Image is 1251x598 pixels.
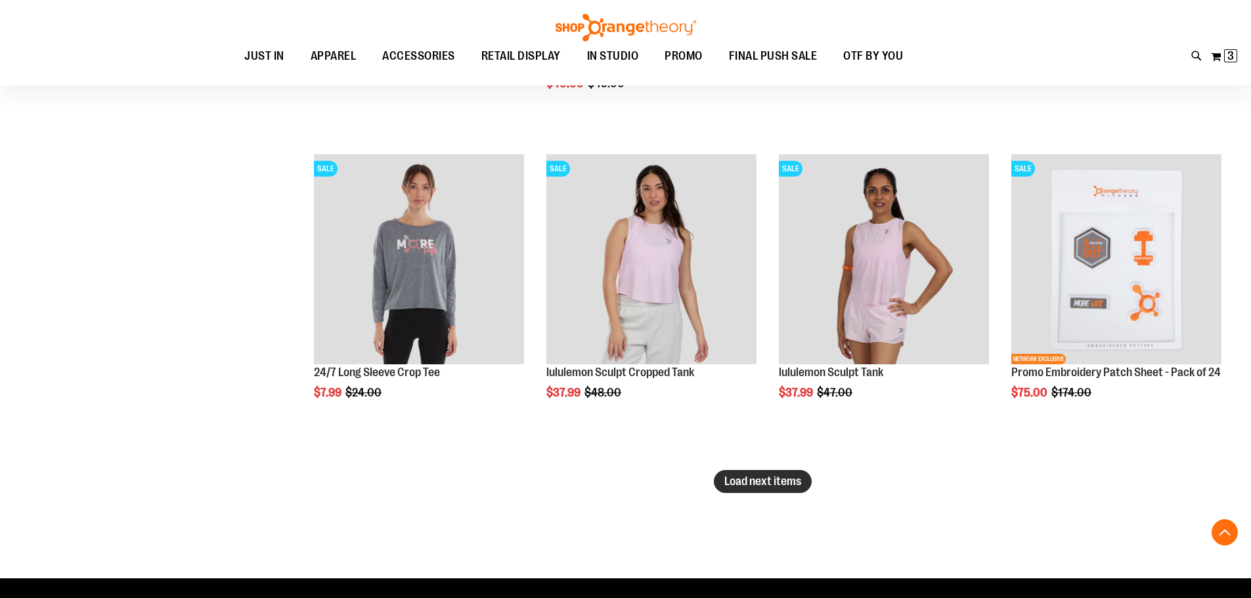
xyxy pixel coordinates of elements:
a: JUST IN [231,41,297,72]
a: Product image for 24/7 Long Sleeve Crop TeeSALE [314,154,524,366]
span: SALE [546,161,570,177]
img: Main Image of 1538347 [779,154,989,364]
span: $75.00 [1011,386,1049,399]
a: lululemon Sculpt Cropped TankSALE [546,154,757,366]
a: 24/7 Long Sleeve Crop Tee [314,366,440,379]
span: $7.99 [314,386,343,399]
a: IN STUDIO [574,41,652,72]
a: Promo Embroidery Patch Sheet - Pack of 24 [1011,366,1221,379]
a: Product image for Embroidery Patch Sheet - Pack of 24SALENETWORK EXCLUSIVE [1011,154,1221,366]
a: lululemon Sculpt Cropped Tank [546,366,694,379]
button: Load next items [714,470,812,493]
span: JUST IN [244,41,284,71]
span: NETWORK EXCLUSIVE [1011,354,1066,364]
span: APPAREL [311,41,357,71]
img: Product image for 24/7 Long Sleeve Crop Tee [314,154,524,364]
span: $174.00 [1051,386,1093,399]
span: $47.00 [817,386,854,399]
a: PROMO [651,41,716,72]
div: product [1005,148,1228,433]
a: Main Image of 1538347SALE [779,154,989,366]
div: product [540,148,763,433]
a: ACCESSORIES [369,41,468,72]
span: IN STUDIO [587,41,639,71]
span: $37.99 [546,386,582,399]
div: product [772,148,996,433]
span: PROMO [665,41,703,71]
a: lululemon Sculpt Tank [779,366,883,379]
a: APPAREL [297,41,370,72]
a: RETAIL DISPLAY [468,41,574,72]
span: SALE [779,161,802,177]
span: OTF BY YOU [843,41,903,71]
span: $48.00 [584,386,623,399]
span: Load next items [724,475,801,488]
button: Back To Top [1212,519,1238,545]
span: SALE [314,161,338,177]
img: lululemon Sculpt Cropped Tank [546,154,757,364]
span: $24.00 [345,386,384,399]
img: Product image for Embroidery Patch Sheet - Pack of 24 [1011,154,1221,364]
span: RETAIL DISPLAY [481,41,561,71]
span: SALE [1011,161,1035,177]
span: 3 [1227,49,1234,62]
span: ACCESSORIES [382,41,455,71]
a: OTF BY YOU [830,41,916,72]
span: FINAL PUSH SALE [729,41,818,71]
a: FINAL PUSH SALE [716,41,831,71]
span: $37.99 [779,386,815,399]
img: Shop Orangetheory [554,14,698,41]
div: product [307,148,531,433]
